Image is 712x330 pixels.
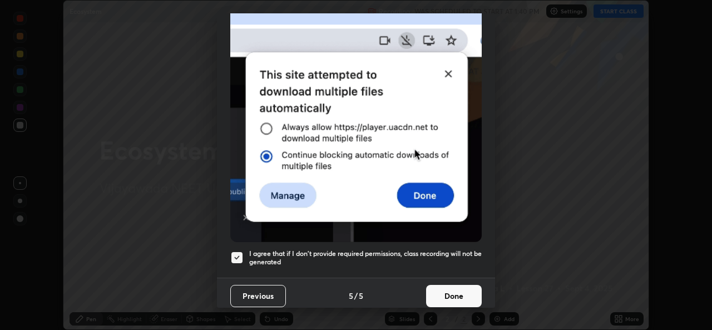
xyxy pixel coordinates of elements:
[249,249,482,267] h5: I agree that if I don't provide required permissions, class recording will not be generated
[230,285,286,307] button: Previous
[426,285,482,307] button: Done
[349,290,353,302] h4: 5
[354,290,358,302] h4: /
[359,290,363,302] h4: 5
